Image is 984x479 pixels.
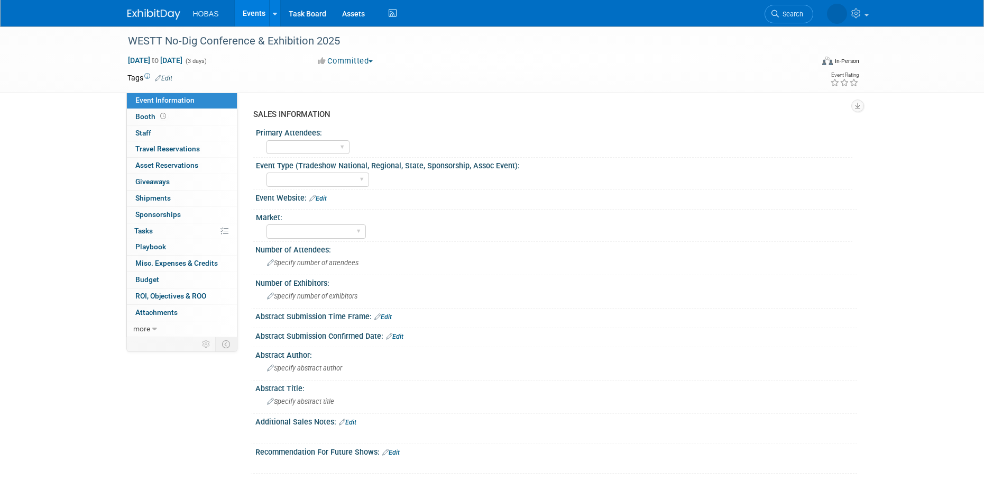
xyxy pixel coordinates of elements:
span: Sponsorships [135,210,181,219]
span: (3 days) [185,58,207,65]
a: Shipments [127,191,237,206]
span: HOBAS [193,10,219,18]
span: Playbook [135,242,166,251]
span: Shipments [135,194,171,202]
img: Lia Chowdhury [827,4,847,24]
span: Travel Reservations [135,144,200,153]
span: Specify abstract author [267,364,342,372]
a: Edit [309,195,327,202]
span: ROI, Objectives & ROO [135,292,206,300]
span: Staff [135,129,151,137]
a: Event Information [127,93,237,109]
a: Attachments [127,305,237,321]
img: Format-Inperson.png [822,57,833,65]
span: Giveaways [135,177,170,186]
a: Edit [386,333,403,340]
td: Toggle Event Tabs [215,337,237,351]
span: more [133,324,150,333]
div: WESTT No-Dig Conference & Exhibition 2025 [124,32,797,51]
span: Booth not reserved yet [158,112,168,120]
a: Asset Reservations [127,158,237,174]
span: Tasks [134,227,153,235]
a: ROI, Objectives & ROO [127,288,237,304]
div: Event Website: [255,190,857,204]
a: more [127,321,237,337]
a: Sponsorships [127,207,237,223]
div: Number of Exhibitors: [255,275,857,288]
div: SALES INFORMATION [253,109,849,120]
span: Budget [135,275,159,284]
div: Primary Attendees: [256,125,852,138]
a: Staff [127,125,237,141]
span: [DATE] [DATE] [127,56,183,65]
a: Tasks [127,223,237,239]
div: Event Format [751,55,860,71]
div: Number of Attendees: [255,242,857,255]
span: Misc. Expenses & Credits [135,259,218,267]
div: Additional Sales Notes: [255,414,857,428]
a: Search [765,5,813,23]
a: Edit [374,313,392,321]
span: Search [779,10,803,18]
span: Specify number of attendees [267,259,358,267]
div: Recommendation For Future Shows: [255,444,857,458]
div: Market: [256,210,852,223]
span: Attachments [135,308,178,317]
span: Asset Reservations [135,161,198,169]
div: In-Person [834,57,859,65]
td: Personalize Event Tab Strip [197,337,216,351]
div: Abstract Submission Time Frame: [255,309,857,322]
td: Tags [127,73,172,83]
a: Edit [155,75,172,82]
div: Event Type (Tradeshow National, Regional, State, Sponsorship, Assoc Event): [256,158,852,171]
div: Abstract Title: [255,381,857,394]
a: Travel Reservations [127,141,237,157]
span: Event Information [135,96,195,104]
div: Event Rating [830,73,859,78]
a: Playbook [127,239,237,255]
div: Abstract Author: [255,347,857,360]
a: Booth [127,109,237,125]
span: Booth [135,112,168,121]
img: ExhibitDay [127,9,180,20]
a: Edit [382,449,400,456]
button: Committed [314,56,377,67]
span: to [150,56,160,65]
span: Specify number of exhibitors [267,292,357,300]
a: Budget [127,272,237,288]
span: Specify abstract title [267,397,334,405]
a: Giveaways [127,174,237,190]
a: Misc. Expenses & Credits [127,256,237,272]
a: Edit [339,419,356,426]
div: Abstract Submission Confirmed Date: [255,328,857,342]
